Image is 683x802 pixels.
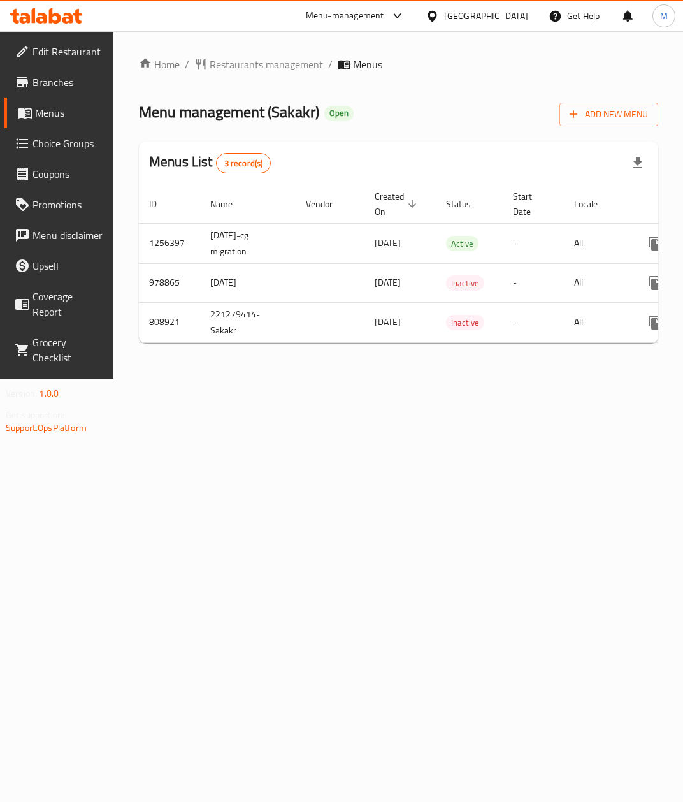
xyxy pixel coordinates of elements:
button: more [640,307,670,338]
td: 221279414-Sakakr [200,302,296,342]
span: Open [324,108,354,119]
span: Menu management ( Sakakr ) [139,98,319,126]
span: Coverage Report [32,289,103,319]
a: Branches [4,67,113,98]
div: [GEOGRAPHIC_DATA] [444,9,528,23]
span: Promotions [32,197,103,212]
span: Coupons [32,166,103,182]
span: Choice Groups [32,136,103,151]
td: 1256397 [139,223,200,263]
span: Restaurants management [210,57,323,72]
span: ID [149,196,173,212]
li: / [328,57,333,72]
td: [DATE] [200,263,296,302]
span: Inactive [446,276,484,291]
a: Promotions [4,189,113,220]
td: All [564,302,629,342]
a: Edit Restaurant [4,36,113,67]
span: Created On [375,189,421,219]
span: Status [446,196,487,212]
li: / [185,57,189,72]
td: 808921 [139,302,200,342]
td: All [564,263,629,302]
span: 3 record(s) [217,157,271,170]
span: Edit Restaurant [32,44,103,59]
span: M [660,9,668,23]
span: Vendor [306,196,349,212]
span: Version: [6,385,37,402]
span: Add New Menu [570,106,648,122]
td: - [503,223,564,263]
nav: breadcrumb [139,57,658,72]
span: Menus [353,57,382,72]
span: [DATE] [375,235,401,251]
div: Open [324,106,354,121]
a: Menus [4,98,113,128]
span: Name [210,196,249,212]
td: - [503,302,564,342]
span: Active [446,237,478,251]
div: Inactive [446,275,484,291]
a: Grocery Checklist [4,327,113,373]
td: 978865 [139,263,200,302]
td: [DATE]-cg migration [200,223,296,263]
a: Upsell [4,251,113,281]
a: Coupons [4,159,113,189]
div: Total records count [216,153,271,173]
td: All [564,223,629,263]
span: 1.0.0 [39,385,59,402]
span: [DATE] [375,274,401,291]
span: Start Date [513,189,549,219]
span: Get support on: [6,407,64,423]
span: Branches [32,75,103,90]
button: more [640,268,670,298]
a: Choice Groups [4,128,113,159]
a: Restaurants management [194,57,323,72]
a: Support.OpsPlatform [6,419,87,436]
div: Export file [622,148,653,179]
a: Home [139,57,180,72]
span: Menus [35,105,103,120]
button: more [640,228,670,259]
span: Upsell [32,258,103,273]
a: Menu disclaimer [4,220,113,251]
span: Inactive [446,316,484,330]
td: - [503,263,564,302]
span: [DATE] [375,314,401,330]
span: Locale [574,196,614,212]
span: Grocery Checklist [32,335,103,365]
button: Add New Menu [559,103,658,126]
div: Menu-management [306,8,384,24]
a: Coverage Report [4,281,113,327]
h2: Menus List [149,152,271,173]
span: Menu disclaimer [32,228,103,243]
